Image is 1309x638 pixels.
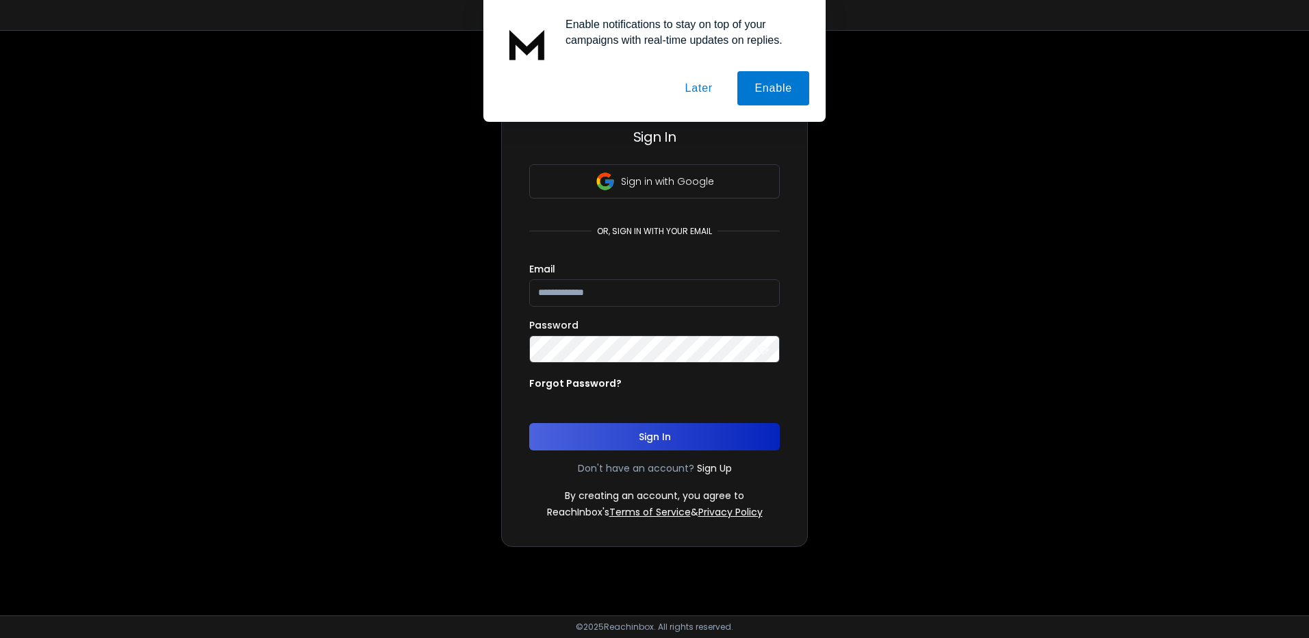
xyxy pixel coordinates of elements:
p: Forgot Password? [529,377,622,390]
p: By creating an account, you agree to [565,489,744,502]
p: Don't have an account? [578,461,694,475]
p: or, sign in with your email [592,226,717,237]
h3: Sign In [529,127,780,146]
button: Later [668,71,729,105]
a: Sign Up [697,461,732,475]
img: notification icon [500,16,555,71]
p: Sign in with Google [621,175,714,188]
label: Password [529,320,579,330]
label: Email [529,264,555,274]
a: Terms of Service [609,505,691,519]
button: Sign in with Google [529,164,780,199]
p: © 2025 Reachinbox. All rights reserved. [576,622,733,633]
a: Privacy Policy [698,505,763,519]
div: Enable notifications to stay on top of your campaigns with real-time updates on replies. [555,16,809,48]
p: ReachInbox's & [547,505,763,519]
button: Sign In [529,423,780,450]
button: Enable [737,71,809,105]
